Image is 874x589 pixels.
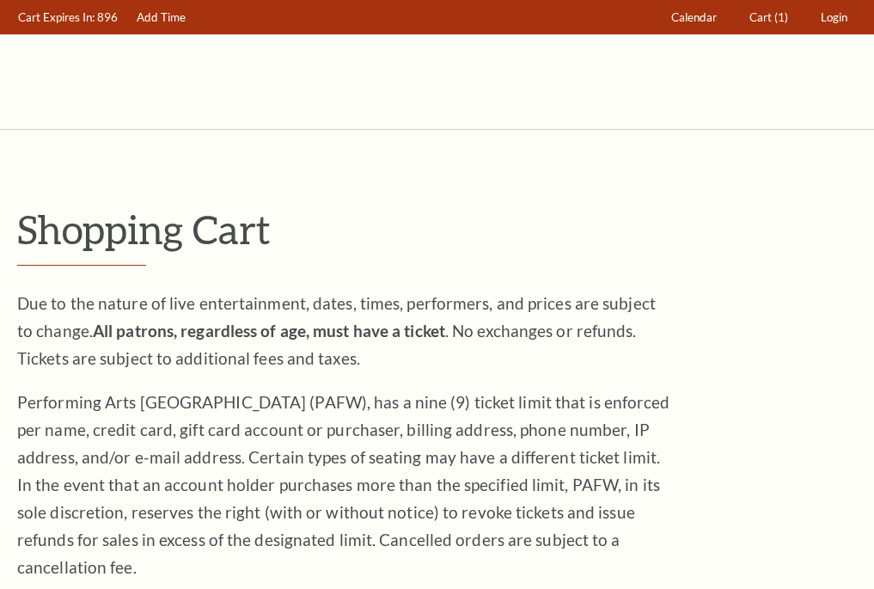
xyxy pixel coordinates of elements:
[129,1,194,34] a: Add Time
[17,389,670,581] p: Performing Arts [GEOGRAPHIC_DATA] (PAFW), has a nine (9) ticket limit that is enforced per name, ...
[17,293,656,368] span: Due to the nature of live entertainment, dates, times, performers, and prices are subject to chan...
[93,321,445,341] strong: All patrons, regardless of age, must have a ticket
[749,10,772,24] span: Cart
[821,10,847,24] span: Login
[813,1,856,34] a: Login
[774,10,788,24] span: (1)
[663,1,725,34] a: Calendar
[17,207,857,251] p: Shopping Cart
[742,1,797,34] a: Cart (1)
[671,10,717,24] span: Calendar
[18,10,95,24] span: Cart Expires In:
[97,10,118,24] span: 896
